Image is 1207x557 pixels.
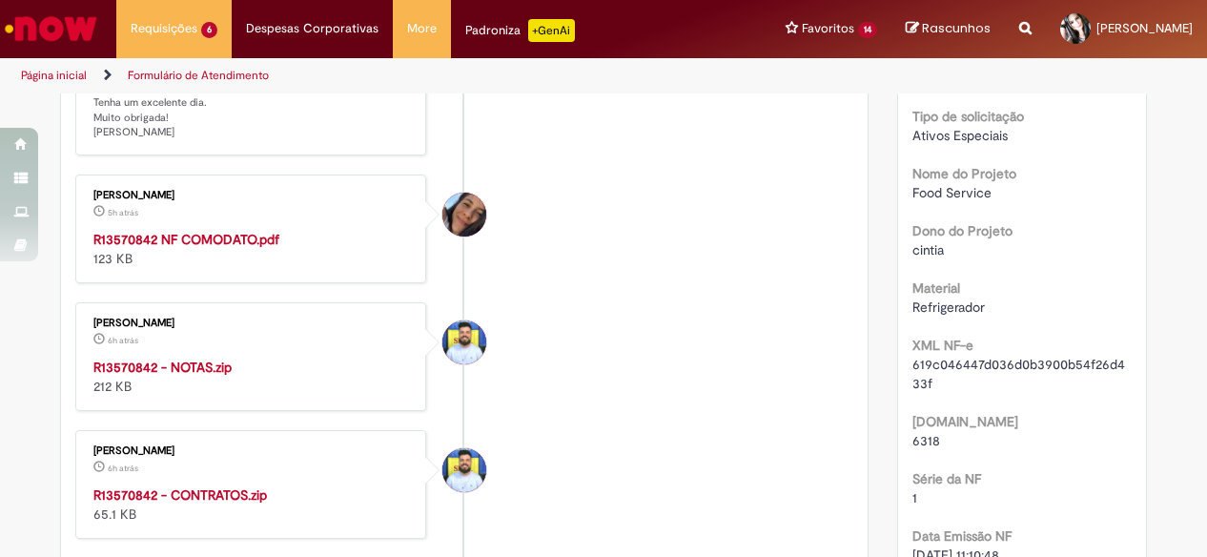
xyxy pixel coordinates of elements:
[802,19,854,38] span: Favoritos
[14,58,790,93] ul: Trilhas de página
[93,231,279,248] a: R13570842 NF COMODATO.pdf
[201,22,217,38] span: 6
[108,463,138,474] time: 01/10/2025 10:09:24
[108,207,138,218] time: 01/10/2025 10:49:47
[2,10,100,48] img: ServiceNow
[93,485,411,524] div: 65.1 KB
[858,22,877,38] span: 14
[528,19,575,42] p: +GenAi
[912,184,992,201] span: Food Service
[131,19,197,38] span: Requisições
[108,207,138,218] span: 5h atrás
[912,337,973,354] b: XML NF-e
[912,108,1024,125] b: Tipo de solicitação
[108,335,138,346] span: 6h atrás
[442,448,486,492] div: Diego Felipe Rossinholi
[912,222,1013,239] b: Dono do Projeto
[93,230,411,268] div: 123 KB
[442,320,486,364] div: Diego Felipe Rossinholi
[93,445,411,457] div: [PERSON_NAME]
[93,486,267,504] a: R13570842 - CONTRATOS.zip
[912,432,940,449] span: 6318
[93,358,411,396] div: 212 KB
[912,413,1018,430] b: [DOMAIN_NAME]
[93,190,411,201] div: [PERSON_NAME]
[922,19,991,37] span: Rascunhos
[93,318,411,329] div: [PERSON_NAME]
[912,299,985,316] span: Refrigerador
[407,19,437,38] span: More
[912,527,1012,545] b: Data Emissão NF
[465,19,575,42] div: Padroniza
[108,335,138,346] time: 01/10/2025 10:09:24
[442,193,486,237] div: Lívia Rovaron Oliveira Faria
[912,489,917,506] span: 1
[906,20,991,38] a: Rascunhos
[912,356,1125,392] span: 619c046447d036d0b3900b54f26d433f
[246,19,378,38] span: Despesas Corporativas
[108,463,138,474] span: 6h atrás
[912,127,1008,144] span: Ativos Especiais
[1096,20,1193,36] span: [PERSON_NAME]
[128,68,269,83] a: Formulário de Atendimento
[21,68,87,83] a: Página inicial
[912,165,1016,182] b: Nome do Projeto
[93,359,232,376] a: R13570842 - NOTAS.zip
[912,241,944,258] span: cintia
[912,470,981,487] b: Série da NF
[912,279,960,297] b: Material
